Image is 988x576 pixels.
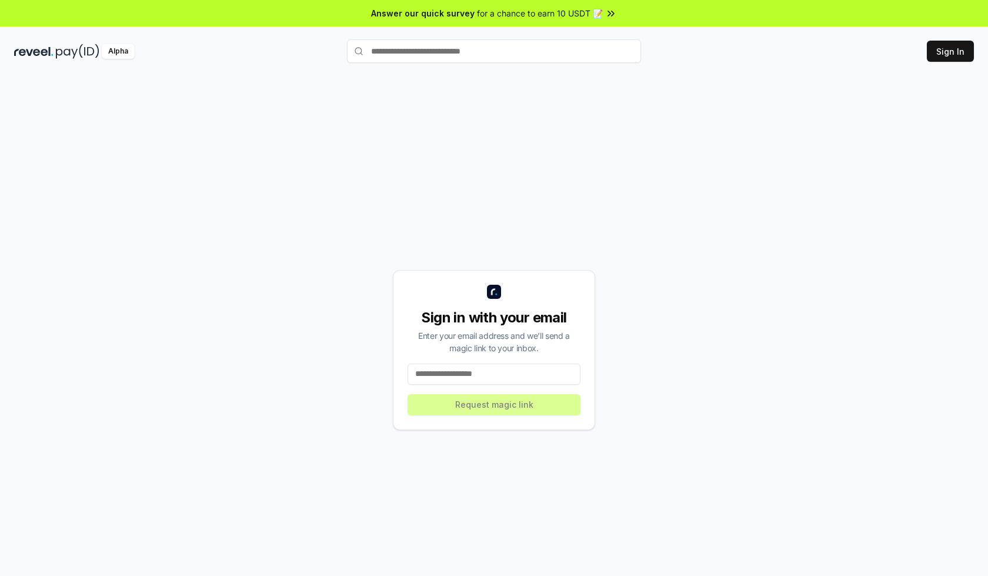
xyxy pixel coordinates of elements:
[487,285,501,299] img: logo_small
[56,44,99,59] img: pay_id
[408,308,580,327] div: Sign in with your email
[408,329,580,354] div: Enter your email address and we’ll send a magic link to your inbox.
[14,44,54,59] img: reveel_dark
[371,7,475,19] span: Answer our quick survey
[477,7,603,19] span: for a chance to earn 10 USDT 📝
[102,44,135,59] div: Alpha
[927,41,974,62] button: Sign In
